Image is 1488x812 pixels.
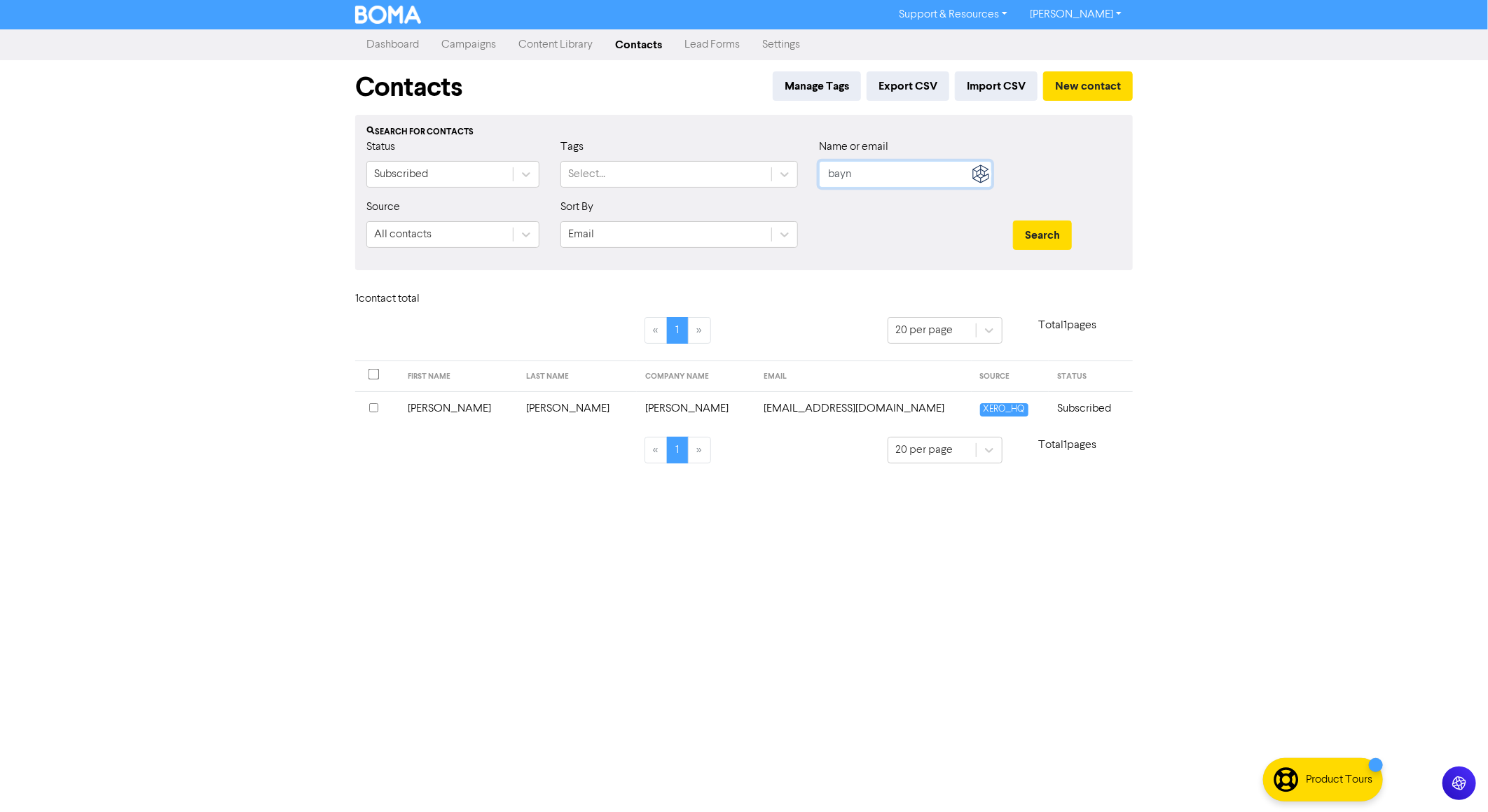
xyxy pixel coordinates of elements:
[667,317,689,344] a: Page 1 is your current page
[355,6,421,24] img: BOMA Logo
[888,3,1019,26] a: Support & Resources
[518,361,637,392] th: LAST NAME
[399,391,518,426] td: [PERSON_NAME]
[366,126,1122,139] div: Search for contacts
[673,31,751,59] a: Lead Forms
[355,31,430,59] a: Dashboard
[980,403,1028,416] span: XERO_HQ
[568,226,594,243] div: Email
[1013,220,1072,250] button: Search
[355,71,462,104] h1: Contacts
[895,442,953,458] div: 20 per page
[355,293,467,306] h6: 1 contact total
[773,71,861,101] button: Manage Tags
[895,322,953,339] div: 20 per page
[955,71,1038,101] button: Import CSV
[1003,437,1133,454] p: Total 1 pages
[972,361,1049,392] th: SOURCE
[1418,745,1488,812] iframe: Chat Widget
[560,199,593,216] label: Sort By
[374,166,428,183] div: Subscribed
[819,139,888,155] label: Name or email
[366,199,400,216] label: Source
[667,437,689,463] a: Page 1 is your current page
[637,391,756,426] td: [PERSON_NAME]
[568,166,605,183] div: Select...
[867,71,949,101] button: Export CSV
[366,139,395,155] label: Status
[518,391,637,426] td: [PERSON_NAME]
[604,31,673,59] a: Contacts
[751,31,811,59] a: Settings
[374,226,432,243] div: All contacts
[1019,3,1133,26] a: [PERSON_NAME]
[430,31,507,59] a: Campaigns
[1049,361,1133,392] th: STATUS
[755,391,971,426] td: ash.baynes73@gmail.com
[1049,391,1133,426] td: Subscribed
[755,361,971,392] th: EMAIL
[399,361,518,392] th: FIRST NAME
[1003,317,1133,334] p: Total 1 pages
[1043,71,1133,101] button: New contact
[637,361,756,392] th: COMPANY NAME
[507,31,604,59] a: Content Library
[560,139,584,155] label: Tags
